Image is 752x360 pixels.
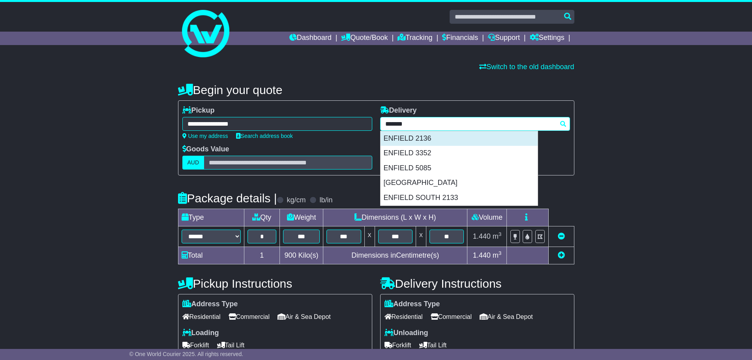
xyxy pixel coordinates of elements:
span: Forklift [384,339,411,351]
span: 1.440 [473,232,491,240]
label: lb/in [319,196,332,205]
a: Dashboard [289,32,332,45]
label: Address Type [182,300,238,309]
td: Kilo(s) [280,247,323,264]
a: Use my address [182,133,228,139]
div: ENFIELD 2136 [381,131,538,146]
td: Type [178,209,244,226]
label: Loading [182,329,219,337]
span: Air & Sea Depot [278,311,331,323]
span: Air & Sea Depot [480,311,533,323]
td: Dimensions in Centimetre(s) [323,247,467,264]
a: Add new item [558,251,565,259]
a: Quote/Book [341,32,388,45]
div: [GEOGRAPHIC_DATA] [381,175,538,190]
label: Pickup [182,106,215,115]
a: Remove this item [558,232,565,240]
a: Switch to the old dashboard [479,63,574,71]
span: Forklift [182,339,209,351]
span: Tail Lift [419,339,447,351]
span: Residential [182,311,221,323]
td: Volume [467,209,507,226]
sup: 3 [499,250,502,256]
h4: Delivery Instructions [380,277,574,290]
label: AUD [182,156,204,170]
label: Unloading [384,329,428,337]
td: 1 [244,247,280,264]
a: Search address book [236,133,293,139]
label: Address Type [384,300,440,309]
span: 900 [285,251,296,259]
a: Settings [530,32,564,45]
td: Weight [280,209,323,226]
h4: Package details | [178,192,277,205]
h4: Pickup Instructions [178,277,372,290]
label: Goods Value [182,145,229,154]
span: Residential [384,311,423,323]
h4: Begin your quote [178,83,574,96]
span: m [493,232,502,240]
td: x [364,226,375,247]
sup: 3 [499,231,502,237]
span: m [493,251,502,259]
span: Tail Lift [217,339,245,351]
label: kg/cm [287,196,306,205]
span: Commercial [229,311,270,323]
td: Total [178,247,244,264]
div: ENFIELD 3352 [381,146,538,161]
a: Support [488,32,520,45]
div: ENFIELD 5085 [381,161,538,176]
span: 1.440 [473,251,491,259]
td: Dimensions (L x W x H) [323,209,467,226]
div: ENFIELD SOUTH 2133 [381,190,538,205]
span: Commercial [431,311,472,323]
span: © One World Courier 2025. All rights reserved. [129,351,244,357]
a: Tracking [398,32,432,45]
a: Financials [442,32,478,45]
td: x [416,226,426,247]
label: Delivery [380,106,417,115]
td: Qty [244,209,280,226]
